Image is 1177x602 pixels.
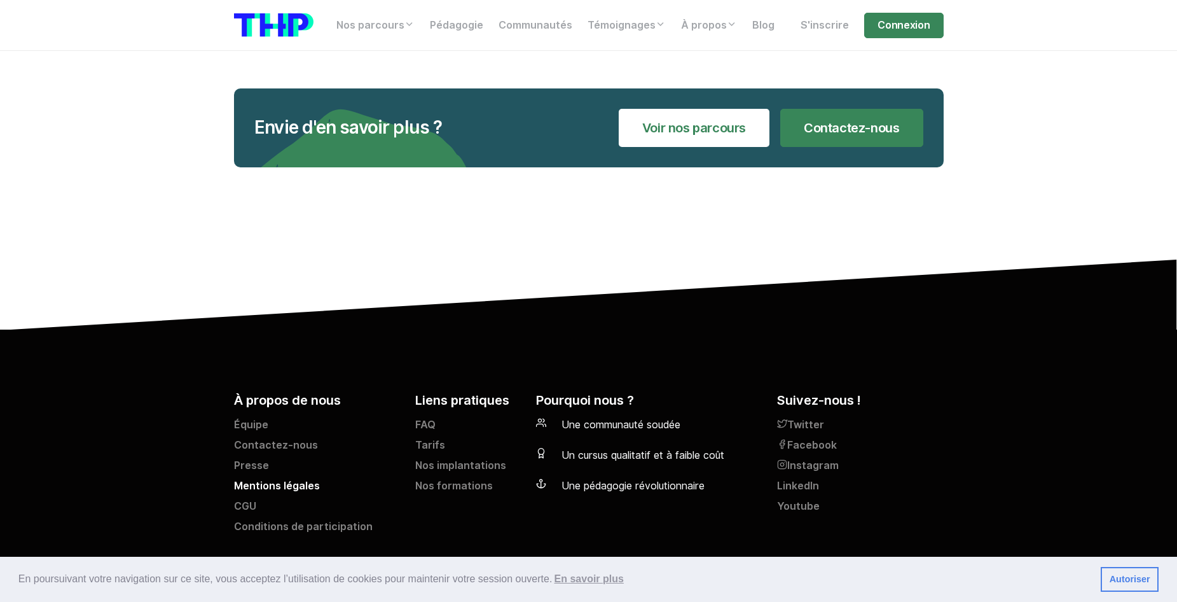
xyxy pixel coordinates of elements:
[234,458,400,479] a: Presse
[619,109,769,147] a: Voir nos parcours
[491,13,580,38] a: Communautés
[422,13,491,38] a: Pédagogie
[329,13,422,38] a: Nos parcours
[561,419,680,431] span: Une communauté soudée
[793,13,857,38] a: S'inscrire
[254,117,443,139] div: Envie d'en savoir plus ?
[415,479,521,499] a: Nos formations
[415,391,521,410] h5: Liens pratiques
[415,458,521,479] a: Nos implantations
[673,13,745,38] a: À propos
[234,499,400,519] a: CGU
[777,479,943,499] a: LinkedIn
[1101,567,1159,592] a: dismiss cookie message
[561,449,724,461] span: Un cursus qualitatif et à faible coût
[777,458,943,479] a: Instagram
[777,417,943,438] a: Twitter
[18,570,1091,589] span: En poursuivant votre navigation sur ce site, vous acceptez l’utilisation de cookies pour mainteni...
[580,13,673,38] a: Témoignages
[777,391,943,410] h5: Suivez-nous !
[864,13,943,38] a: Connexion
[415,417,521,438] a: FAQ
[777,499,943,519] a: Youtube
[745,13,782,38] a: Blog
[777,438,943,458] a: Facebook
[415,438,521,458] a: Tarifs
[780,109,923,147] a: Contactez-nous
[536,391,762,410] h5: Pourquoi nous ?
[234,479,400,499] a: Mentions légales
[234,13,313,37] img: logo
[234,391,400,410] h5: À propos de nous
[234,519,400,540] a: Conditions de participation
[561,480,705,492] span: Une pédagogie révolutionnaire
[552,570,626,589] a: learn more about cookies
[234,417,400,438] a: Équipe
[234,438,400,458] a: Contactez-nous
